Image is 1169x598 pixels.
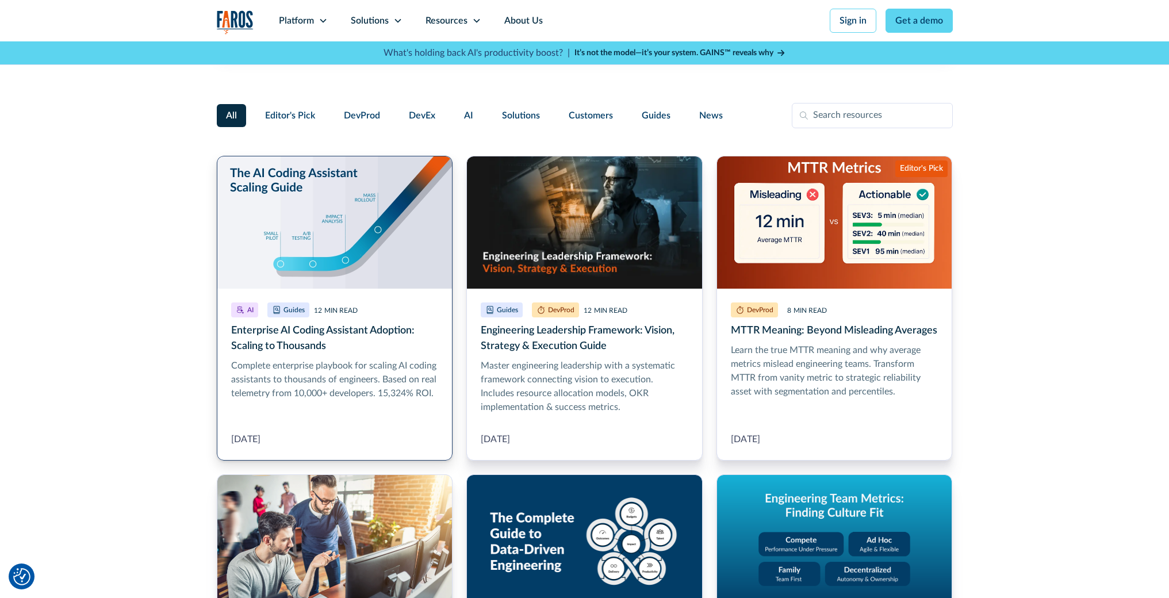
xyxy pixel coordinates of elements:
[217,156,453,289] img: Illustration of hockey stick-like scaling from pilot to mass rollout
[830,9,876,33] a: Sign in
[409,109,435,122] span: DevEx
[886,9,953,33] a: Get a demo
[217,10,254,34] a: home
[344,109,380,122] span: DevProd
[467,156,702,289] img: Realistic image of an engineering leader at work
[384,46,570,60] p: What's holding back AI's productivity boost? |
[279,14,314,28] div: Platform
[13,568,30,585] button: Cookie Settings
[464,109,473,122] span: AI
[351,14,389,28] div: Solutions
[642,109,670,122] span: Guides
[226,109,237,122] span: All
[217,10,254,34] img: Logo of the analytics and reporting company Faros.
[717,156,952,289] img: Illustration of misleading vs. actionable MTTR metrics
[13,568,30,585] img: Revisit consent button
[502,109,540,122] span: Solutions
[699,109,723,122] span: News
[426,14,467,28] div: Resources
[574,49,773,57] strong: It’s not the model—it’s your system. GAINS™ reveals why
[716,156,953,461] a: MTTR Meaning: Beyond Misleading Averages
[217,156,453,461] a: Enterprise AI Coding Assistant Adoption: Scaling to Thousands
[574,47,786,59] a: It’s not the model—it’s your system. GAINS™ reveals why
[265,109,315,122] span: Editor's Pick
[466,156,703,461] a: Engineering Leadership Framework: Vision, Strategy & Execution Guide
[792,103,953,128] input: Search resources
[569,109,613,122] span: Customers
[217,103,953,128] form: Filter Form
